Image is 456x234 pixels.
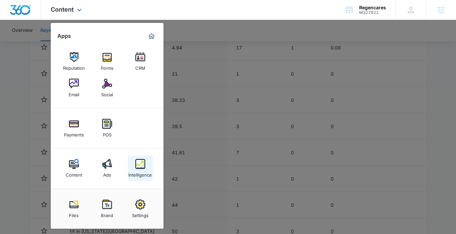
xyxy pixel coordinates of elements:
div: Social [101,89,113,97]
div: Intelligence [128,169,152,178]
img: tab_domain_overview_orange.svg [18,39,23,44]
div: Ads [103,169,111,178]
img: tab_keywords_by_traffic_grey.svg [66,39,71,44]
div: Domain: [DOMAIN_NAME] [17,17,73,23]
div: Brand [101,209,113,218]
div: account id [359,10,386,15]
a: Reputation [61,49,87,74]
a: Settings [128,196,153,221]
a: Intelligence [128,156,153,181]
a: Social [95,75,120,101]
div: Settings [132,209,149,218]
a: Payments [61,116,87,141]
div: Files [69,209,79,218]
div: Content [66,169,82,178]
a: Files [61,196,87,221]
div: CRM [135,62,145,71]
div: Domain Overview [25,39,59,43]
div: v 4.0.25 [19,11,33,16]
div: Keywords by Traffic [73,39,112,43]
div: Payments [64,129,84,137]
span: Content [51,6,74,13]
a: Brand [95,196,120,221]
h2: Apps [57,33,71,39]
div: Reputation [63,62,85,71]
img: logo_orange.svg [11,11,16,16]
a: Ads [95,156,120,181]
a: Content [61,156,87,181]
a: Forms [95,49,120,74]
div: POS [103,129,111,137]
a: CRM [128,49,153,74]
div: Forms [101,62,113,71]
div: account name [359,5,386,10]
div: Email [69,89,79,97]
a: Email [61,75,87,101]
a: POS [95,116,120,141]
img: website_grey.svg [11,17,16,23]
a: Marketing 360® Dashboard [146,31,157,41]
